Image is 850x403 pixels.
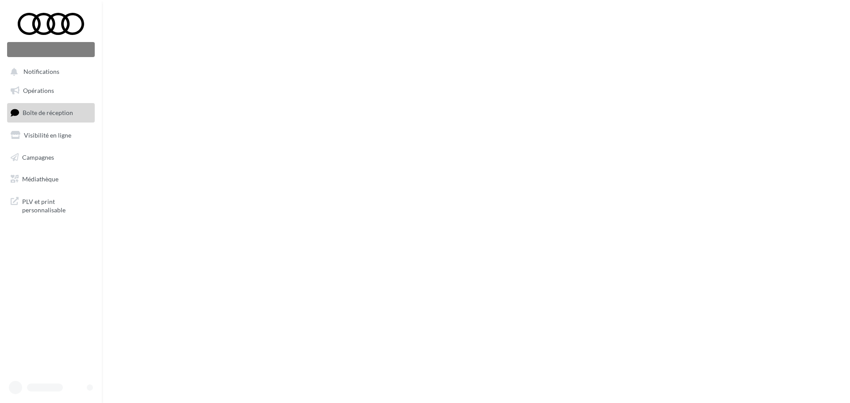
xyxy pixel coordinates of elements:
span: Notifications [23,68,59,76]
span: Médiathèque [22,175,58,183]
span: Campagnes [22,153,54,161]
a: PLV et print personnalisable [5,192,97,218]
a: Boîte de réception [5,103,97,122]
div: Nouvelle campagne [7,42,95,57]
a: Opérations [5,81,97,100]
a: Visibilité en ligne [5,126,97,145]
a: Médiathèque [5,170,97,188]
span: Visibilité en ligne [24,131,71,139]
span: Opérations [23,87,54,94]
span: Boîte de réception [23,109,73,116]
a: Campagnes [5,148,97,167]
span: PLV et print personnalisable [22,196,91,215]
